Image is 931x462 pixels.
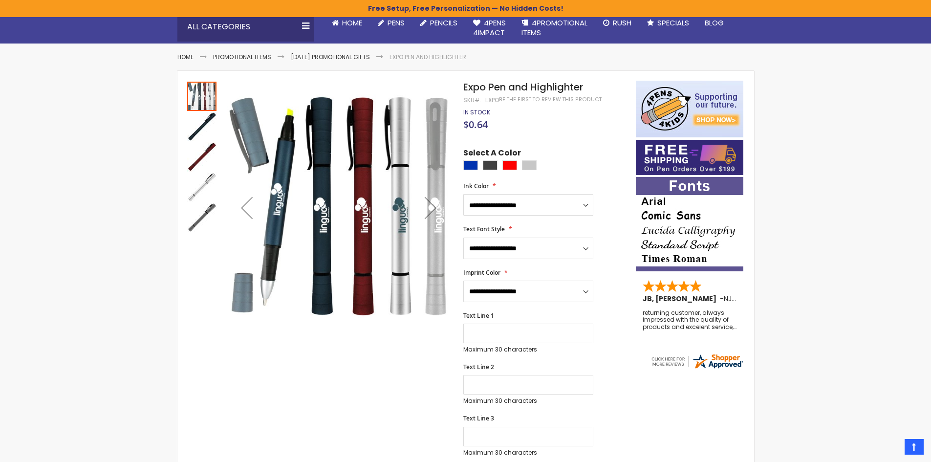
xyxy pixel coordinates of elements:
div: Blue [463,160,478,170]
span: NJ [724,294,736,304]
div: returning customer, always impressed with the quality of products and excelent service, will retu... [643,309,737,330]
span: Text Line 3 [463,414,494,422]
a: Home [177,53,194,61]
span: Rush [613,18,631,28]
span: 4PROMOTIONAL ITEMS [521,18,587,38]
img: Expo Pen and Highlighter [187,203,217,232]
a: Home [324,12,370,34]
span: Expo Pen and Highlighter [463,80,583,94]
a: Pens [370,12,412,34]
span: Select A Color [463,148,521,161]
a: 4PROMOTIONALITEMS [514,12,595,44]
span: Blog [705,18,724,28]
span: 4Pens 4impact [473,18,506,38]
div: All Categories [177,12,314,42]
a: 4pens.com certificate URL [650,364,744,372]
div: Expo Pen and Highlighter [187,111,217,141]
span: In stock [463,108,490,116]
div: expo [485,96,499,104]
img: font-personalization-examples [636,177,743,271]
a: Blog [697,12,732,34]
a: Be the first to review this product [499,96,602,103]
img: Expo Pen and Highlighter [187,142,217,172]
span: Pens [388,18,405,28]
a: Pencils [412,12,465,34]
iframe: Google Customer Reviews [850,436,931,462]
span: Text Font Style [463,225,505,233]
div: Expo Pen and Highlighter [187,81,217,111]
span: Text Line 2 [463,363,494,371]
img: 4pens 4 kids [636,81,743,137]
div: Previous [227,81,266,334]
p: Maximum 30 characters [463,449,593,457]
div: Red [502,160,517,170]
div: Next [411,81,450,334]
span: $0.64 [463,118,488,131]
p: Maximum 30 characters [463,397,593,405]
a: [DATE] Promotional Gifts [291,53,370,61]
span: Imprint Color [463,268,500,277]
div: Expo Pen and Highlighter [187,202,217,232]
img: Expo Pen and Highlighter [187,173,217,202]
span: Ink Color [463,182,489,190]
a: Rush [595,12,639,34]
p: Maximum 30 characters [463,346,593,353]
img: Expo Pen and Highlighter [227,95,451,318]
strong: SKU [463,96,481,104]
li: Expo Pen and Highlighter [390,53,466,61]
div: Expo Pen and Highlighter [187,172,217,202]
div: Silver [522,160,537,170]
img: 4pens.com widget logo [650,352,744,370]
img: Expo Pen and Highlighter [187,112,217,141]
span: Home [342,18,362,28]
img: Free shipping on orders over $199 [636,140,743,175]
span: - , [720,294,805,304]
span: Text Line 1 [463,311,494,320]
span: JB, [PERSON_NAME] [643,294,720,304]
div: Expo Pen and Highlighter [187,141,217,172]
div: Grey Charcoal [483,160,498,170]
div: Availability [463,109,490,116]
a: Specials [639,12,697,34]
a: Promotional Items [213,53,271,61]
a: 4Pens4impact [465,12,514,44]
span: Pencils [430,18,457,28]
span: Specials [657,18,689,28]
